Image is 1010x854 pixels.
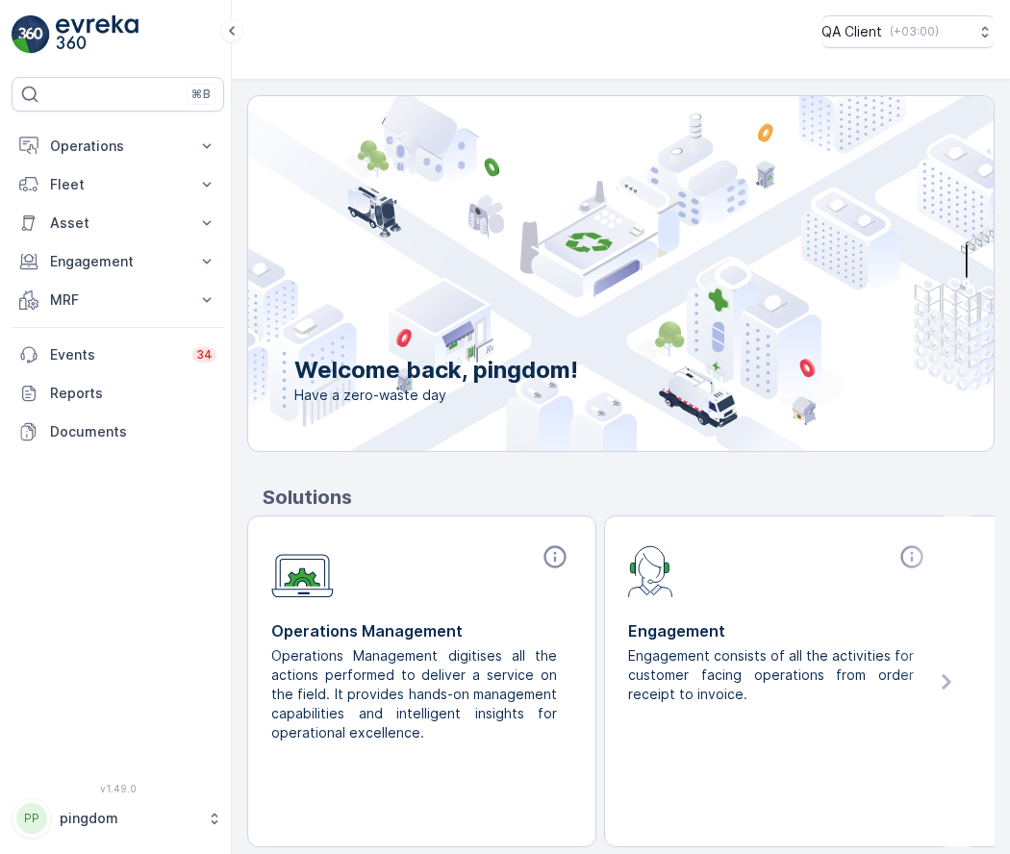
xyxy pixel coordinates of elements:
[821,22,882,41] p: QA Client
[628,619,929,642] p: Engagement
[50,213,186,233] p: Asset
[12,165,224,204] button: Fleet
[162,96,994,451] img: city illustration
[271,619,572,642] p: Operations Management
[628,543,673,597] img: module-icon
[16,803,47,834] div: PP
[12,242,224,281] button: Engagement
[263,483,995,512] p: Solutions
[12,127,224,165] button: Operations
[191,87,211,102] p: ⌘B
[56,15,139,54] img: logo_light-DOdMpM7g.png
[12,783,224,794] span: v 1.49.0
[196,347,213,363] p: 34
[50,175,186,194] p: Fleet
[50,422,216,441] p: Documents
[12,204,224,242] button: Asset
[821,15,995,48] button: QA Client(+03:00)
[50,137,186,156] p: Operations
[271,543,334,598] img: module-icon
[294,355,578,386] p: Welcome back, pingdom!
[890,24,939,39] p: ( +03:00 )
[50,290,186,310] p: MRF
[50,252,186,271] p: Engagement
[12,281,224,319] button: MRF
[12,374,224,413] a: Reports
[50,384,216,403] p: Reports
[294,386,578,405] span: Have a zero-waste day
[12,413,224,451] a: Documents
[60,809,197,828] p: pingdom
[50,345,181,364] p: Events
[628,646,914,704] p: Engagement consists of all the activities for customer facing operations from order receipt to in...
[12,798,224,839] button: PPpingdom
[12,336,224,374] a: Events34
[271,646,557,742] p: Operations Management digitises all the actions performed to deliver a service on the field. It p...
[12,15,50,54] img: logo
